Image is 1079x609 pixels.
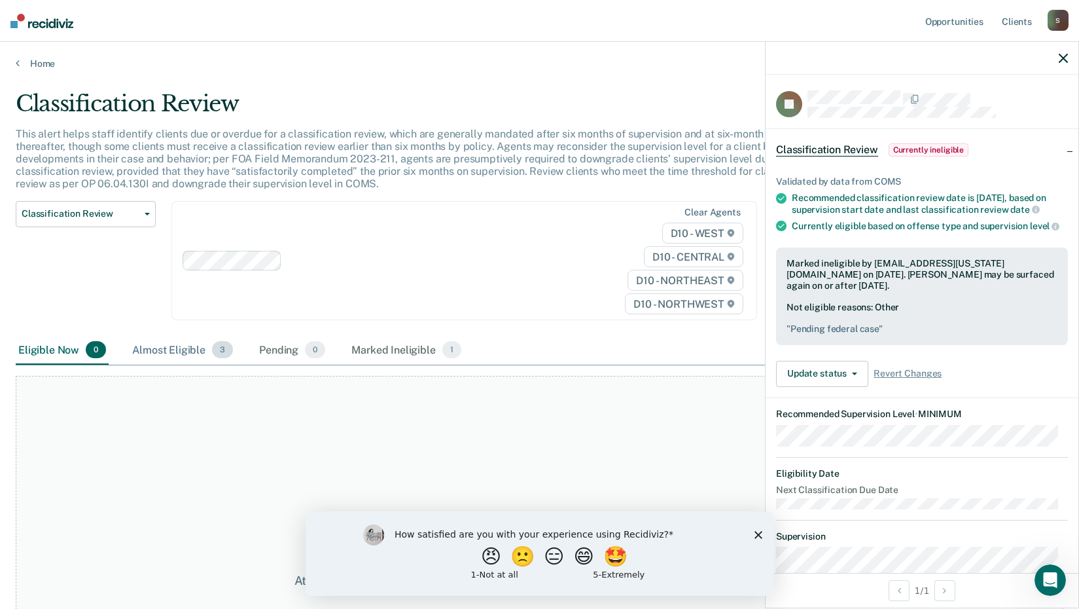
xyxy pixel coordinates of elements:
[934,580,955,601] button: Next Opportunity
[874,368,942,379] span: Revert Changes
[644,246,743,267] span: D10 - CENTRAL
[766,573,1078,608] div: 1 / 1
[889,580,910,601] button: Previous Opportunity
[16,336,109,365] div: Eligible Now
[16,128,818,191] p: This alert helps staff identify clients due or overdue for a classification review, which are gen...
[16,90,825,128] div: Classification Review
[684,207,740,218] div: Clear agents
[787,258,1057,291] div: Marked ineligible by [EMAIL_ADDRESS][US_STATE][DOMAIN_NAME] on [DATE]. [PERSON_NAME] may be surfa...
[278,574,802,588] div: At this time, there are no clients who are Eligible Now. Please navigate to one of the other tabs.
[1048,10,1069,31] div: S
[1030,221,1059,231] span: level
[305,341,325,358] span: 0
[16,58,1063,69] a: Home
[792,193,1068,215] div: Recommended classification review date is [DATE], based on supervision start date and last classi...
[776,361,868,387] button: Update status
[776,531,1068,542] dt: Supervision
[787,302,1057,335] div: Not eligible reasons: Other
[625,293,743,314] span: D10 - NORTHWEST
[776,409,1068,420] dt: Recommended Supervision Level MINIMUM
[776,485,1068,496] dt: Next Classification Due Date
[22,208,139,219] span: Classification Review
[256,336,328,365] div: Pending
[792,220,1068,232] div: Currently eligible based on offense type and supervision
[1035,564,1066,596] iframe: Intercom live chat
[212,341,233,358] span: 3
[662,223,743,244] span: D10 - WEST
[776,468,1068,479] dt: Eligibility Date
[10,14,73,28] img: Recidiviz
[776,176,1068,187] div: Validated by data from COMS
[889,143,969,157] span: Currently ineligible
[349,336,464,365] div: Marked Ineligible
[628,270,743,291] span: D10 - NORTHEAST
[766,129,1078,171] div: Classification ReviewCurrently ineligible
[787,323,1057,335] pre: " Pending federal case "
[306,511,774,596] iframe: Survey by Kim from Recidiviz
[442,341,461,358] span: 1
[86,341,106,358] span: 0
[776,143,878,157] span: Classification Review
[915,409,918,419] span: •
[1010,204,1039,215] span: date
[130,336,236,365] div: Almost Eligible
